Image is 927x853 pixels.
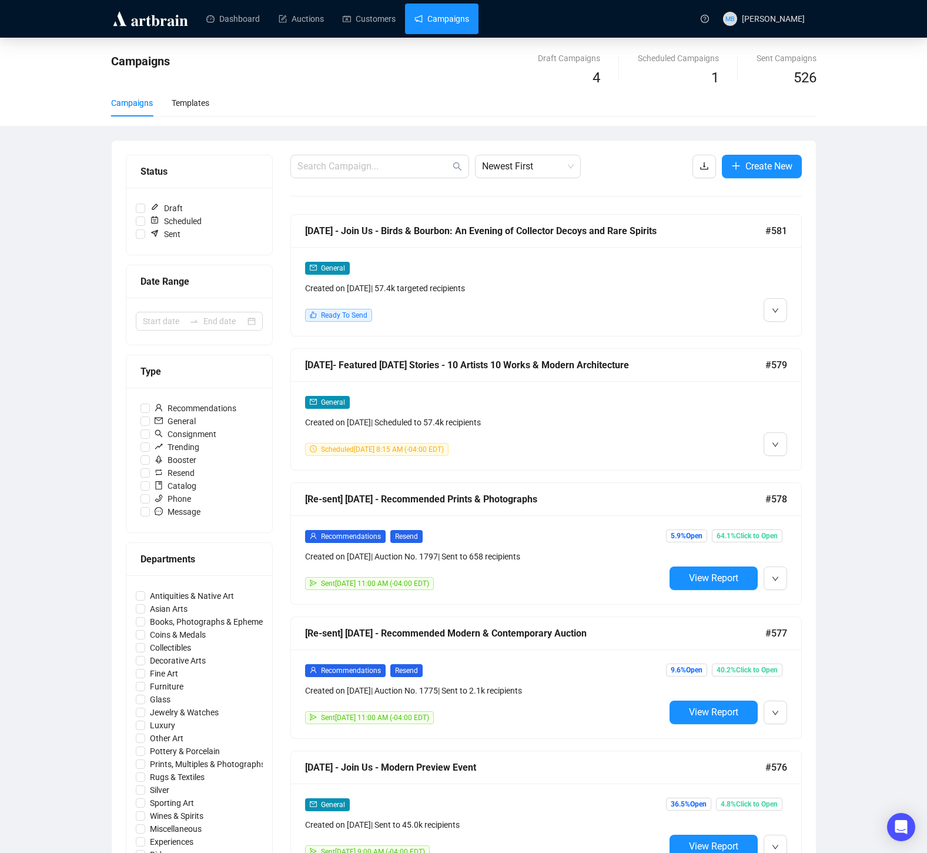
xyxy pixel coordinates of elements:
[310,801,317,808] span: mail
[305,818,665,831] div: Created on [DATE] | Sent to 45.0k recipients
[390,530,423,543] span: Resend
[145,771,209,784] span: Rugs & Textiles
[731,161,741,171] span: plus
[689,707,738,718] span: View Report
[145,215,206,228] span: Scheduled
[145,228,185,241] span: Sent
[670,701,758,724] button: View Report
[310,311,317,318] span: like
[887,813,915,841] div: Open Intercom Messenger
[716,798,782,811] span: 4.8% Click to Open
[206,4,260,34] a: Dashboard
[140,364,258,379] div: Type
[453,162,462,171] span: search
[742,14,805,24] span: [PERSON_NAME]
[297,159,450,174] input: Search Campaign...
[305,492,765,507] div: [Re-sent] [DATE] - Recommended Prints & Photographs
[321,714,429,722] span: Sent [DATE] 11:00 AM (-04:00 EDT)
[772,307,779,314] span: down
[666,664,707,677] span: 9.6% Open
[321,398,345,406] span: General
[150,454,201,467] span: Booster
[711,69,719,86] span: 1
[310,667,317,674] span: user
[290,348,802,471] a: [DATE]- Featured [DATE] Stories - 10 Artists 10 Works & Modern Architecture#579mailGeneralCreated...
[145,589,239,602] span: Antiquities & Native Art
[305,760,765,775] div: [DATE] - Join Us - Modern Preview Event
[145,706,223,719] span: Jewelry & Watches
[765,760,787,775] span: #576
[145,615,275,628] span: Books, Photographs & Ephemera
[712,664,782,677] span: 40.2% Click to Open
[321,579,429,588] span: Sent [DATE] 11:00 AM (-04:00 EDT)
[155,468,163,477] span: retweet
[538,52,600,65] div: Draft Campaigns
[150,467,199,479] span: Resend
[140,274,258,289] div: Date Range
[111,54,170,68] span: Campaigns
[155,481,163,489] span: book
[593,69,600,86] span: 4
[145,732,188,745] span: Other Art
[145,822,206,835] span: Miscellaneous
[305,358,765,372] div: [DATE]- Featured [DATE] Stories - 10 Artists 10 Works & Modern Architecture
[111,9,190,28] img: logo
[150,402,241,415] span: Recommendations
[150,492,196,505] span: Phone
[155,404,163,412] span: user
[765,626,787,641] span: #577
[150,479,201,492] span: Catalog
[725,14,735,24] span: MB
[310,579,317,587] span: send
[145,680,188,693] span: Furniture
[772,575,779,582] span: down
[145,835,198,848] span: Experiences
[145,602,192,615] span: Asian Arts
[172,96,209,109] div: Templates
[722,155,802,178] button: Create New
[638,52,719,65] div: Scheduled Campaigns
[321,311,367,319] span: Ready To Send
[155,494,163,502] span: phone
[145,784,174,797] span: Silver
[772,844,779,851] span: down
[145,667,183,680] span: Fine Art
[155,455,163,464] span: rocket
[145,628,210,641] span: Coins & Medals
[140,552,258,567] div: Departments
[145,809,208,822] span: Wines & Spirits
[772,441,779,448] span: down
[145,693,175,706] span: Glass
[772,709,779,717] span: down
[145,641,196,654] span: Collectibles
[305,550,665,563] div: Created on [DATE] | Auction No. 1797 | Sent to 658 recipients
[700,161,709,171] span: download
[310,532,317,539] span: user
[390,664,423,677] span: Resend
[689,572,738,584] span: View Report
[189,316,199,326] span: swap-right
[321,445,444,454] span: Scheduled [DATE] 8:15 AM (-04:00 EDT)
[111,96,153,109] div: Campaigns
[310,398,317,405] span: mail
[305,224,765,238] div: [DATE] - Join Us - Birds & Bourbon: An Evening of Collector Decoys and Rare Spirits
[310,264,317,271] span: mail
[203,315,245,328] input: End date
[145,202,188,215] span: Draft
[310,445,317,452] span: clock-circle
[155,416,163,425] span: mail
[145,719,180,732] span: Luxury
[290,482,802,605] a: [Re-sent] [DATE] - Recommended Prints & Photographs#578userRecommendationsResendCreated on [DATE]...
[343,4,396,34] a: Customers
[321,801,345,809] span: General
[414,4,469,34] a: Campaigns
[794,69,816,86] span: 526
[150,441,204,454] span: Trending
[279,4,324,34] a: Auctions
[145,654,210,667] span: Decorative Arts
[145,797,199,809] span: Sporting Art
[290,214,802,336] a: [DATE] - Join Us - Birds & Bourbon: An Evening of Collector Decoys and Rare Spirits#581mailGenera...
[321,264,345,272] span: General
[145,745,225,758] span: Pottery & Porcelain
[305,282,665,295] div: Created on [DATE] | 57.4k targeted recipients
